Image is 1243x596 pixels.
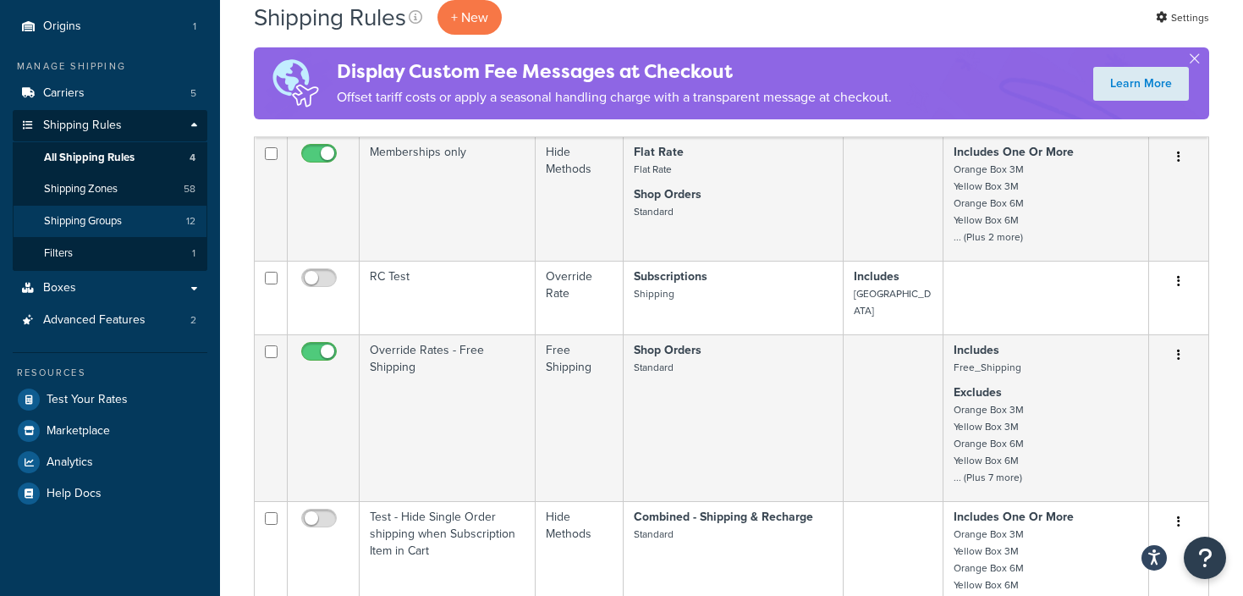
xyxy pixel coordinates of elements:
[44,151,135,165] span: All Shipping Rules
[43,19,81,34] span: Origins
[634,360,674,375] small: Standard
[13,206,207,237] a: Shipping Groups 12
[13,59,207,74] div: Manage Shipping
[47,487,102,501] span: Help Docs
[44,246,73,261] span: Filters
[192,246,195,261] span: 1
[854,286,931,318] small: [GEOGRAPHIC_DATA]
[47,393,128,407] span: Test Your Rates
[13,110,207,141] a: Shipping Rules
[13,305,207,336] a: Advanced Features 2
[13,174,207,205] a: Shipping Zones 58
[536,261,623,334] td: Override Rate
[536,136,623,261] td: Hide Methods
[13,142,207,174] li: All Shipping Rules
[13,206,207,237] li: Shipping Groups
[536,334,623,501] td: Free Shipping
[43,313,146,328] span: Advanced Features
[13,366,207,380] div: Resources
[44,214,122,229] span: Shipping Groups
[634,286,674,301] small: Shipping
[13,174,207,205] li: Shipping Zones
[360,261,536,334] td: RC Test
[13,305,207,336] li: Advanced Features
[193,19,196,34] span: 1
[634,185,701,203] strong: Shop Orders
[954,162,1024,245] small: Orange Box 3M Yellow Box 3M Orange Box 6M Yellow Box 6M ... (Plus 2 more)
[186,214,195,229] span: 12
[954,402,1024,485] small: Orange Box 3M Yellow Box 3M Orange Box 6M Yellow Box 6M ... (Plus 7 more)
[634,341,701,359] strong: Shop Orders
[360,136,536,261] td: Memberships only
[1184,537,1226,579] button: Open Resource Center
[13,273,207,304] a: Boxes
[634,268,707,285] strong: Subscriptions
[634,162,672,177] small: Flat Rate
[13,78,207,109] a: Carriers 5
[13,238,207,269] li: Filters
[13,11,207,42] a: Origins 1
[854,268,899,285] strong: Includes
[13,78,207,109] li: Carriers
[13,416,207,446] a: Marketplace
[13,447,207,477] a: Analytics
[634,508,813,526] strong: Combined - Shipping & Recharge
[47,455,93,470] span: Analytics
[184,182,195,196] span: 58
[954,143,1074,161] strong: Includes One Or More
[954,360,1021,375] small: Free_Shipping
[190,86,196,101] span: 5
[360,334,536,501] td: Override Rates - Free Shipping
[13,110,207,271] li: Shipping Rules
[44,182,118,196] span: Shipping Zones
[13,11,207,42] li: Origins
[634,143,684,161] strong: Flat Rate
[254,1,406,34] h1: Shipping Rules
[13,142,207,174] a: All Shipping Rules 4
[190,151,195,165] span: 4
[1156,6,1209,30] a: Settings
[634,204,674,219] small: Standard
[954,341,999,359] strong: Includes
[337,58,892,86] h4: Display Custom Fee Messages at Checkout
[954,384,1002,401] strong: Excludes
[337,86,892,109] p: Offset tariff costs or apply a seasonal handling charge with a transparent message at checkout.
[43,119,122,133] span: Shipping Rules
[1093,67,1189,101] a: Learn More
[190,313,196,328] span: 2
[47,424,110,439] span: Marketplace
[13,478,207,509] a: Help Docs
[13,238,207,269] a: Filters 1
[954,508,1074,526] strong: Includes One Or More
[13,384,207,415] a: Test Your Rates
[43,86,85,101] span: Carriers
[634,527,674,542] small: Standard
[43,281,76,295] span: Boxes
[254,47,337,119] img: duties-banner-06bc72dcb5fe05cb3f9472aba00be2ae8eb53ab6f0d8bb03d382ba314ac3c341.png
